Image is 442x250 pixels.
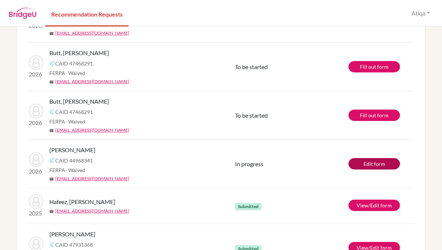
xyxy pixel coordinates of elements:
[55,108,93,116] span: CAID 47468291
[29,104,43,118] img: Butt, Muhammad Yousha Talib
[55,241,93,249] span: CAID 47931368
[348,110,400,121] a: Fill out form
[55,157,93,164] span: CAID 44968341
[49,166,85,174] span: FERPA
[348,200,400,211] a: View/Edit form
[348,61,400,72] a: Fill out form
[29,167,43,176] p: 2026
[29,55,43,70] img: Butt, Muhammad Yousha Talib
[45,1,129,26] a: Recommendation Requests
[55,175,129,182] a: [EMAIL_ADDRESS][DOMAIN_NAME]
[49,157,55,163] img: Common App logo
[29,70,43,79] p: 2026
[49,31,54,36] span: mail
[235,63,268,70] span: To be started
[9,8,36,19] img: BridgeU logo
[29,152,43,167] img: Arif, Adam
[49,118,85,125] span: FERPA
[65,167,85,173] span: - Waived
[55,127,129,133] a: [EMAIL_ADDRESS][DOMAIN_NAME]
[49,97,109,106] span: Butt, [PERSON_NAME]
[49,69,85,77] span: FERPA
[49,177,54,181] span: mail
[55,208,129,214] a: [EMAIL_ADDRESS][DOMAIN_NAME]
[55,60,93,67] span: CAID 47468291
[65,118,85,125] span: - Waived
[49,109,55,115] img: Common App logo
[49,209,54,214] span: mail
[49,49,109,57] span: Butt, [PERSON_NAME]
[235,112,268,119] span: To be started
[49,60,55,66] img: Common App logo
[49,230,95,239] span: [PERSON_NAME]
[408,6,433,20] button: Atiqa
[49,80,54,84] span: mail
[235,203,262,210] span: Submitted
[55,30,129,36] a: [EMAIL_ADDRESS][DOMAIN_NAME]
[29,209,43,218] p: 2025
[55,78,129,85] a: [EMAIL_ADDRESS][DOMAIN_NAME]
[29,118,43,127] p: 2026
[49,128,54,133] span: mail
[49,146,95,154] span: [PERSON_NAME]
[235,160,263,167] span: In progress
[65,70,85,76] span: - Waived
[49,197,115,206] span: Hafeez, [PERSON_NAME]
[49,242,55,247] img: Common App logo
[348,158,400,169] a: Edit form
[29,194,43,209] img: Hafeez, Taaha Mohsin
